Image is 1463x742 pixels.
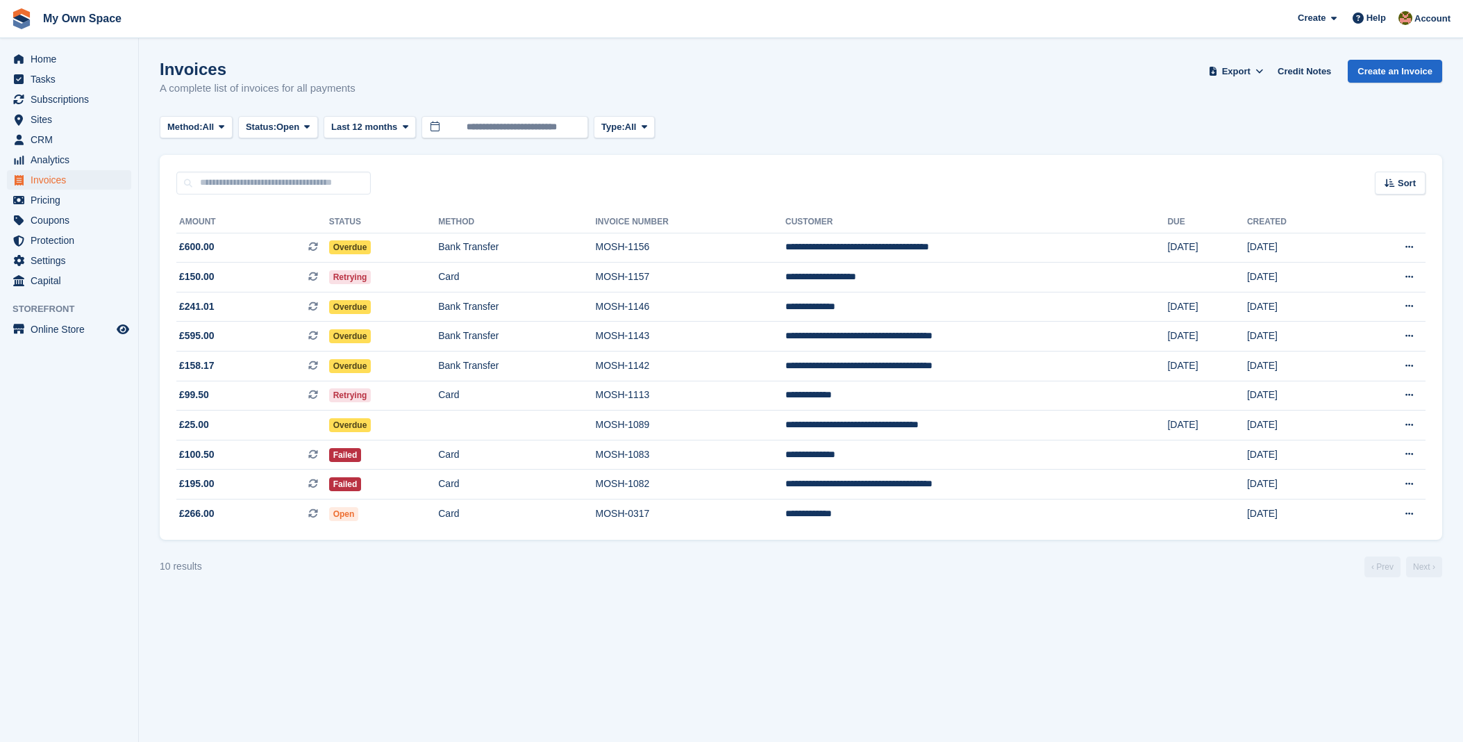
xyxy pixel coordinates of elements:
span: £100.50 [179,447,215,462]
td: MOSH-1142 [596,352,786,381]
span: Open [329,507,359,521]
span: Failed [329,448,362,462]
th: Due [1167,211,1246,233]
span: Invoices [31,170,114,190]
td: [DATE] [1247,470,1350,500]
a: menu [7,130,131,149]
button: Last 12 months [324,116,416,139]
td: MOSH-0317 [596,500,786,529]
span: Failed [329,477,362,491]
span: £595.00 [179,329,215,343]
a: menu [7,110,131,129]
td: [DATE] [1247,352,1350,381]
td: [DATE] [1247,381,1350,411]
span: Overdue [329,240,371,254]
a: menu [7,150,131,170]
a: menu [7,211,131,230]
span: Overdue [329,300,371,314]
button: Status: Open [238,116,318,139]
td: [DATE] [1167,292,1246,322]
a: menu [7,49,131,69]
h1: Invoices [160,60,356,79]
td: Bank Transfer [438,233,595,263]
span: £99.50 [179,388,209,402]
a: Credit Notes [1272,60,1337,83]
a: menu [7,231,131,250]
span: Create [1298,11,1326,25]
a: Previous [1364,556,1401,577]
td: Card [438,440,595,470]
a: menu [7,170,131,190]
td: MOSH-1157 [596,263,786,292]
td: Card [438,500,595,529]
span: Retrying [329,270,371,284]
td: Card [438,470,595,500]
span: Account [1414,12,1451,26]
th: Status [329,211,439,233]
button: Export [1205,60,1266,83]
span: Overdue [329,359,371,373]
td: [DATE] [1167,233,1246,263]
span: £266.00 [179,506,215,521]
td: Bank Transfer [438,352,595,381]
td: Card [438,263,595,292]
span: Analytics [31,150,114,170]
a: menu [7,251,131,270]
td: MOSH-1143 [596,322,786,352]
span: Settings [31,251,114,270]
span: Capital [31,271,114,290]
span: Overdue [329,329,371,343]
span: Protection [31,231,114,250]
th: Invoice Number [596,211,786,233]
td: MOSH-1156 [596,233,786,263]
span: £150.00 [179,270,215,284]
span: £158.17 [179,358,215,373]
span: £241.01 [179,299,215,314]
a: menu [7,69,131,89]
span: Method: [167,120,203,134]
button: Type: All [594,116,655,139]
span: Overdue [329,418,371,432]
td: [DATE] [1247,500,1350,529]
span: All [203,120,215,134]
a: Create an Invoice [1348,60,1442,83]
span: Last 12 months [331,120,397,134]
th: Created [1247,211,1350,233]
span: Home [31,49,114,69]
td: [DATE] [1247,233,1350,263]
span: £25.00 [179,418,209,432]
td: [DATE] [1167,352,1246,381]
a: Next [1406,556,1442,577]
div: 10 results [160,559,202,574]
span: Export [1222,65,1251,79]
th: Method [438,211,595,233]
td: MOSH-1146 [596,292,786,322]
td: [DATE] [1247,440,1350,470]
span: Sites [31,110,114,129]
td: [DATE] [1247,322,1350,352]
span: Sort [1398,176,1416,190]
td: MOSH-1113 [596,381,786,411]
td: [DATE] [1247,411,1350,440]
span: Tasks [31,69,114,89]
th: Customer [785,211,1167,233]
span: Online Store [31,320,114,339]
td: MOSH-1083 [596,440,786,470]
td: [DATE] [1167,411,1246,440]
td: [DATE] [1247,292,1350,322]
span: Subscriptions [31,90,114,109]
a: menu [7,90,131,109]
th: Amount [176,211,329,233]
p: A complete list of invoices for all payments [160,81,356,97]
td: [DATE] [1247,263,1350,292]
td: [DATE] [1167,322,1246,352]
nav: Page [1362,556,1445,577]
span: All [625,120,637,134]
span: Help [1366,11,1386,25]
a: Preview store [115,321,131,338]
img: Keely Collin [1398,11,1412,25]
span: £195.00 [179,477,215,491]
span: CRM [31,130,114,149]
span: Storefront [12,302,138,316]
span: Retrying [329,388,371,402]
